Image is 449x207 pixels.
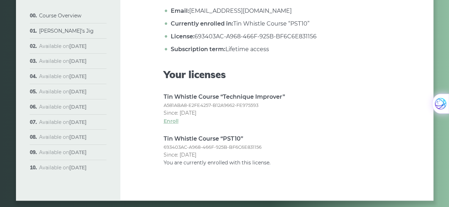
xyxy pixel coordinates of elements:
[69,58,87,64] strong: [DATE]
[164,93,285,100] strong: Tin Whistle Course “Technique Improver”
[171,20,233,27] strong: Currently enrolled in:
[164,151,390,159] span: Since: [DATE]
[69,149,87,156] strong: [DATE]
[164,117,390,125] a: Enroll
[169,19,390,28] li: Tin Whistle Course “PST10”
[39,28,94,34] a: [PERSON_NAME]’s Jig
[39,134,87,140] span: Available on
[164,102,390,109] span: A581ABA8-E2FE4257-B12A9662-FE975593
[39,73,87,80] span: Available on
[164,135,243,142] strong: Tin Whistle Course “PST10”
[39,104,87,110] span: Available on
[39,119,87,125] span: Available on
[69,104,87,110] strong: [DATE]
[69,88,87,95] strong: [DATE]
[69,73,87,80] strong: [DATE]
[39,88,87,95] span: Available on
[164,109,390,117] span: Since: [DATE]
[169,45,390,54] li: Lifetime access
[69,164,87,171] strong: [DATE]
[39,58,87,64] span: Available on
[169,6,390,16] li: [EMAIL_ADDRESS][DOMAIN_NAME]
[39,43,87,49] span: Available on
[69,119,87,125] strong: [DATE]
[164,69,390,81] h3: Your licenses
[69,134,87,140] strong: [DATE]
[171,33,195,40] strong: License:
[69,43,87,49] strong: [DATE]
[169,32,390,41] li: 693403AC-A968-466F-925B-BF6C6E831156
[171,46,225,53] strong: Subscription term:
[164,159,390,167] span: You are currently enrolled with this license.
[171,7,189,14] strong: Email:
[164,143,390,151] span: 693403AC-A968-466F-925B-BF6C6E831156
[39,164,87,171] span: Available on
[39,149,87,156] span: Available on
[39,12,81,19] a: Course Overview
